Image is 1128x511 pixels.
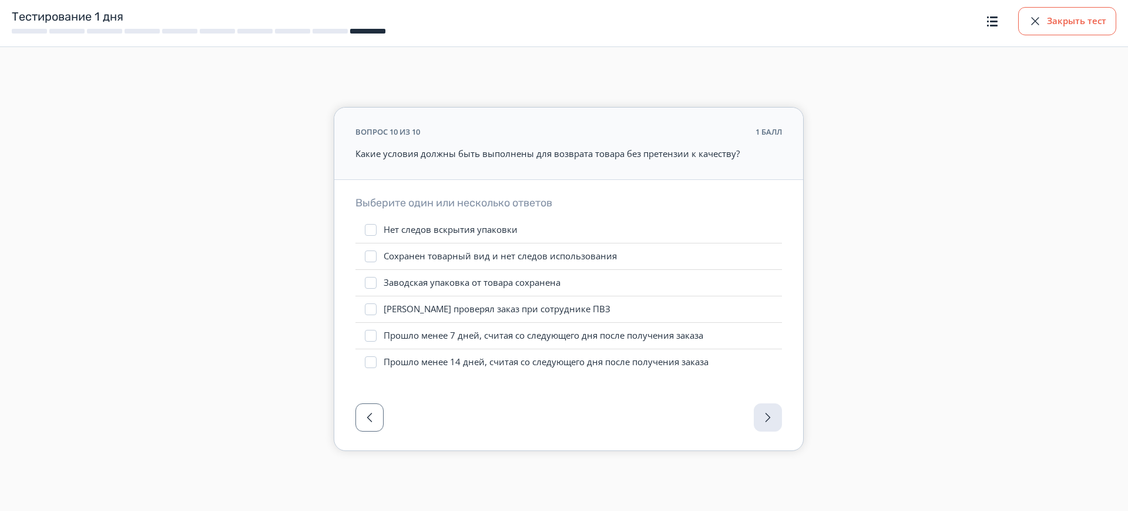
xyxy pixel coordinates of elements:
div: Прошло менее 14 дней, считая со следующего дня после получения заказа [384,356,709,368]
div: Сохранен товарный вид и нет следов использования [384,251,617,262]
div: 1 балл [756,126,782,138]
button: Закрыть тест [1018,7,1116,35]
div: Нет следов вскрытия упаковки [384,224,518,236]
div: вопрос 10 из 10 [355,126,420,138]
p: Какие условия должны быть выполнены для возврата товара без претензии к качеству? [355,147,782,161]
h3: Выберите один или несколько ответов [355,196,782,210]
div: [PERSON_NAME] проверял заказ при сотруднике ПВЗ [384,303,610,315]
h1: Тестирование 1 дня [12,9,940,24]
div: Заводская упаковка от товара сохранена [384,277,560,289]
div: Прошло менее 7 дней, считая со следующего дня после получения заказа [384,330,703,342]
